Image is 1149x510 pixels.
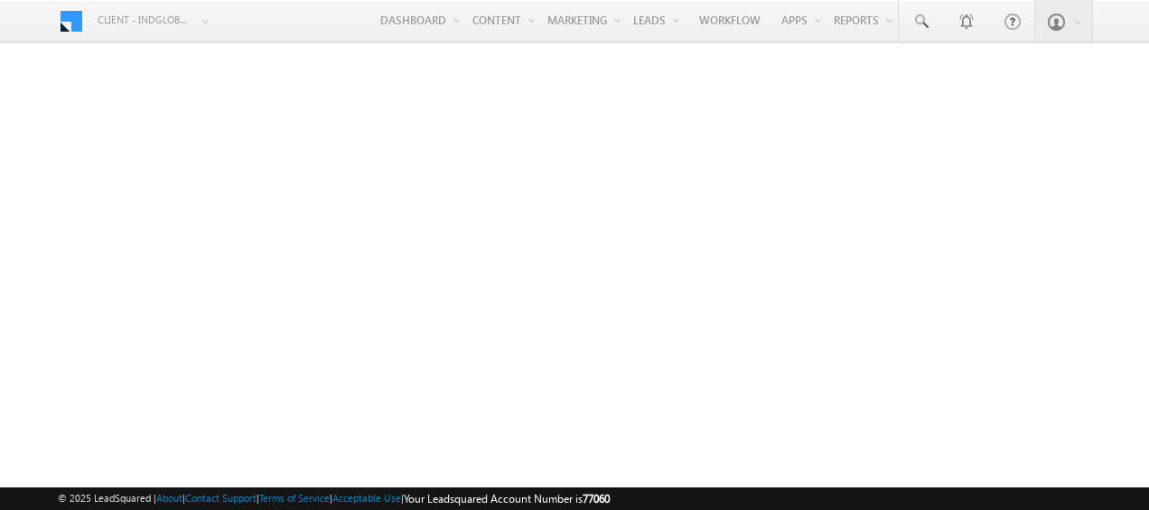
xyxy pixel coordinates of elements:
a: About [156,492,182,504]
span: Client - indglobal1 (77060) [98,11,192,29]
a: Acceptable Use [332,492,401,504]
span: Your Leadsquared Account Number is [404,492,610,505]
a: Contact Support [185,492,257,504]
span: © 2025 LeadSquared | | | | | [58,490,610,507]
a: Terms of Service [259,492,330,504]
span: 77060 [583,492,610,505]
